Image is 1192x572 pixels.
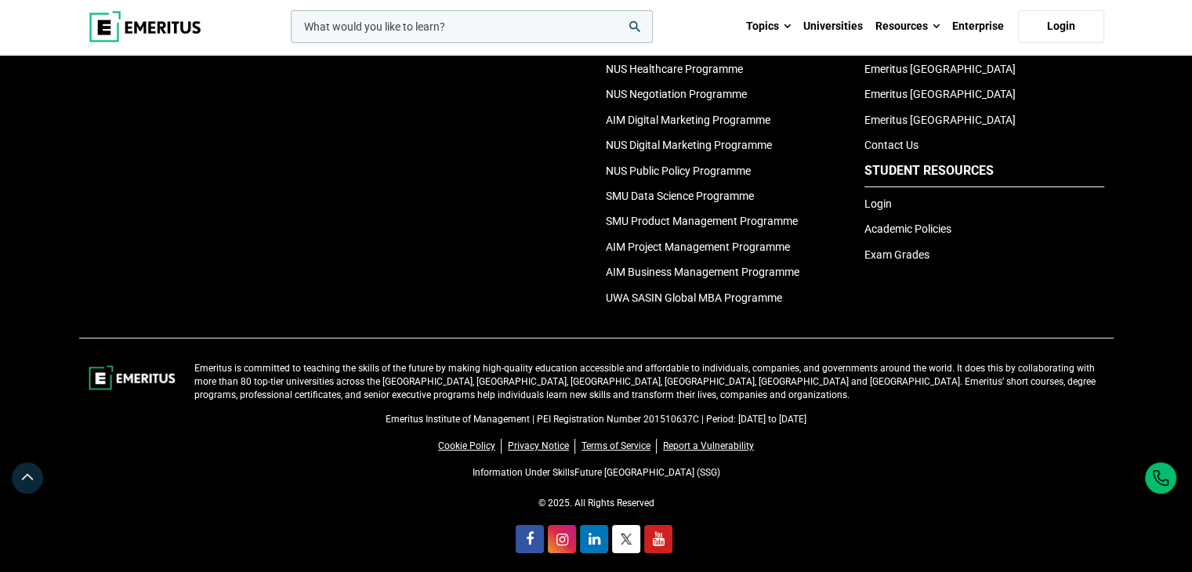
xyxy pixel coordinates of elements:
a: Report a Vulnerability [663,439,754,454]
p: © 2025. All Rights Reserved [89,497,1104,510]
a: Emeritus [GEOGRAPHIC_DATA] [864,88,1016,100]
a: AIM Digital Marketing Programme [606,114,770,126]
a: UWA SASIN Global MBA Programme [606,291,782,304]
a: Privacy Notice [508,439,575,454]
p: Emeritus is committed to teaching the skills of the future by making high-quality education acces... [194,362,1104,401]
a: Terms of Service [582,439,657,454]
a: instagram [548,525,576,553]
a: NUS Negotiation Programme [606,88,747,100]
a: youtube [644,525,672,553]
a: twitter [612,525,640,553]
a: Contact Us [864,139,918,151]
a: Academic Policies [864,223,951,235]
a: Information Under SkillsFuture [GEOGRAPHIC_DATA] (SSG) [472,467,719,478]
a: NUS Public Policy Programme [606,165,751,177]
img: footer-logo [89,362,176,393]
a: SMU Product Management Programme [606,215,798,227]
a: Login [864,197,892,210]
a: AIM Project Management Programme [606,241,790,253]
a: Exam Grades [864,248,929,261]
a: NUS Healthcare Programme [606,63,743,75]
a: NUS Digital Marketing Programme [606,139,772,151]
a: Emeritus [GEOGRAPHIC_DATA] [864,114,1016,126]
p: Emeritus Institute of Management | PEI Registration Number 201510637C | Period: [DATE] to [DATE] [89,413,1104,426]
img: twitter [621,534,632,545]
a: Login [1018,10,1104,43]
input: woocommerce-product-search-field-0 [291,10,653,43]
a: SMU Data Science Programme [606,190,754,202]
a: AIM Business Management Programme [606,266,799,278]
a: linkedin [580,525,608,553]
a: facebook [516,525,544,553]
a: Cookie Policy [438,439,502,454]
a: Emeritus [GEOGRAPHIC_DATA] [864,63,1016,75]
